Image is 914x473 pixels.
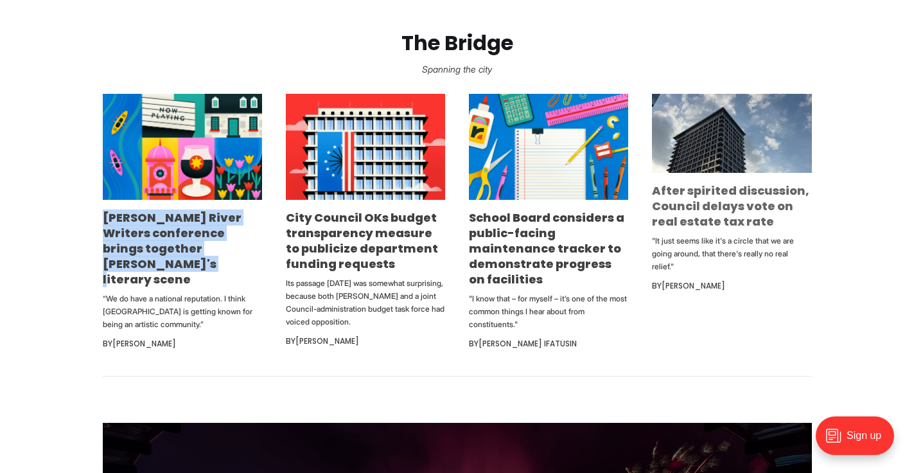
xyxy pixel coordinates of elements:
[295,335,359,346] a: [PERSON_NAME]
[662,280,725,291] a: [PERSON_NAME]
[479,338,577,349] a: [PERSON_NAME] Ifatusin
[469,336,628,352] div: By
[805,410,914,473] iframe: portal-trigger
[652,235,811,273] p: "It just seems like it's a circle that we are going around, that there's really no real relief."
[469,292,628,331] p: "I know that – for myself – it’s one of the most common things I hear about from constituents."
[21,60,893,78] p: Spanning the city
[469,210,624,287] a: School Board considers a public-facing maintenance tracker to demonstrate progress on facilities
[652,183,809,229] a: After spirited discussion, Council delays vote on real estate tax rate
[286,334,445,349] div: By
[652,278,811,294] div: By
[103,336,262,352] div: By
[103,210,242,287] a: [PERSON_NAME] River Writers conference brings together [PERSON_NAME]'s literary scene
[103,94,262,200] img: James River Writers conference brings together Richmond's literary scene
[21,31,893,55] h2: The Bridge
[112,338,176,349] a: [PERSON_NAME]
[286,210,438,272] a: City Council OKs budget transparency measure to publicize department funding requests
[469,94,628,200] img: School Board considers a public-facing maintenance tracker to demonstrate progress on facilities
[286,94,445,200] img: City Council OKs budget transparency measure to publicize department funding requests
[286,277,445,328] p: Its passage [DATE] was somewhat surprising, because both [PERSON_NAME] and a joint Council-admini...
[103,292,262,331] p: “We do have a national reputation. I think [GEOGRAPHIC_DATA] is getting known for being an artist...
[652,94,811,173] img: After spirited discussion, Council delays vote on real estate tax rate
